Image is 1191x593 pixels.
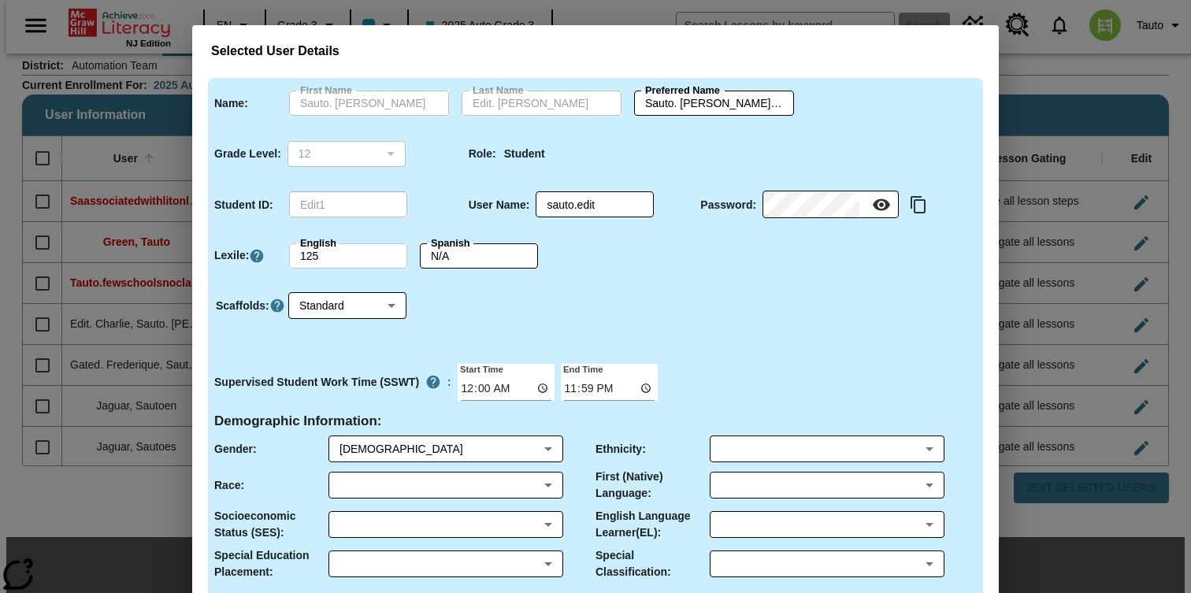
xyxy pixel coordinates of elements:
label: First Name [300,83,352,98]
p: User Name : [469,197,530,213]
p: Race : [214,477,244,494]
p: Password : [700,197,756,213]
div: Grade Level [288,141,406,167]
p: Special Classification : [595,547,710,580]
p: First (Native) Language : [595,469,710,502]
p: Special Education Placement : [214,547,328,580]
div: Scaffolds [288,293,406,319]
label: Preferred Name [645,83,720,98]
button: Reveal Password [866,189,897,221]
p: Socioeconomic Status (SES) : [214,508,328,541]
p: Gender : [214,441,257,458]
p: Supervised Student Work Time (SSWT) [214,374,419,391]
label: Start Time [458,362,503,375]
p: Scaffolds : [216,298,269,314]
p: Student [504,146,545,162]
div: 12 [288,141,406,167]
p: Grade Level : [214,146,281,162]
label: End Time [561,362,603,375]
div: Standard [288,293,406,319]
h3: Selected User Details [211,44,980,59]
p: Lexile : [214,247,249,264]
button: Click here to know more about Scaffolds [269,298,285,314]
div: User Name [536,192,654,217]
div: Male [339,441,538,457]
label: Last Name [473,83,523,98]
p: Ethnicity : [595,441,646,458]
h4: Demographic Information : [214,413,382,430]
p: Role : [469,146,496,162]
p: Student ID : [214,197,273,213]
label: English [300,236,336,250]
p: English Language Learner(EL) : [595,508,710,541]
div: Student ID [289,192,407,217]
label: Spanish [431,236,470,250]
a: Click here to know more about Lexiles, Will open in new tab [249,248,265,264]
div: : [214,368,451,396]
button: Copy text to clipboard [905,191,932,218]
div: Password [762,192,899,218]
p: Name : [214,95,248,112]
button: Supervised Student Work Time is the timeframe when students can take LevelSet and when lessons ar... [419,368,447,396]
